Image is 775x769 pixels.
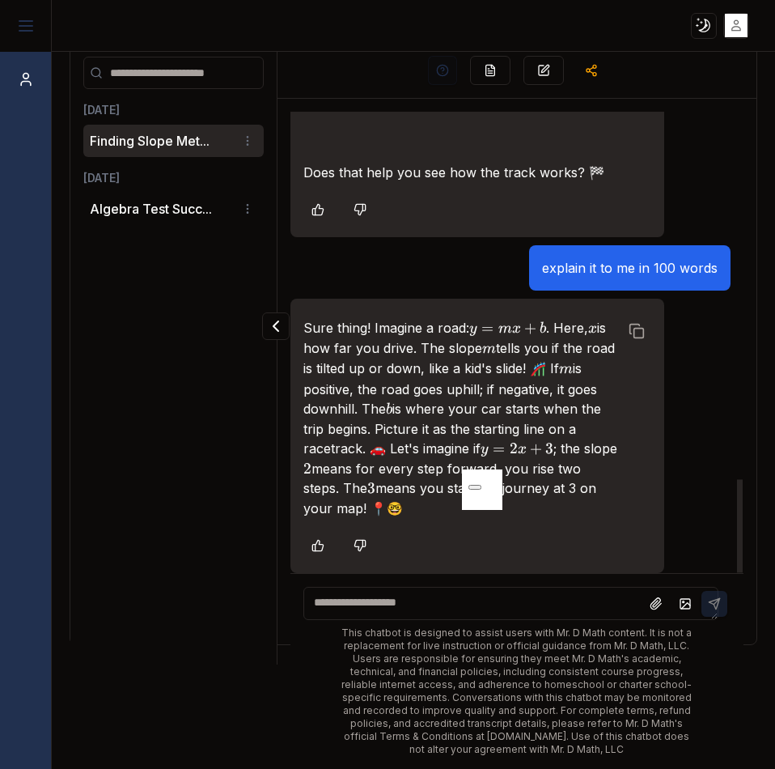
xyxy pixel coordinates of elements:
[493,440,505,457] span: =
[542,258,718,278] p: explain it to me in 100 words
[469,321,476,336] span: y
[303,163,619,182] p: Does that help you see how the track works? 🏁
[303,460,311,478] span: 2
[238,131,257,151] button: Conversation options
[510,440,518,457] span: 2
[83,102,264,118] h3: [DATE]
[428,56,457,85] button: Help Videos
[512,321,521,336] span: x
[303,318,619,518] p: Sure thing! Imagine a road: . Here, is how far you drive. The slope tells you if the road is tilt...
[530,440,542,457] span: +
[588,321,597,336] span: x
[498,321,512,336] span: m
[386,402,392,417] span: b
[262,312,290,340] button: Collapse panel
[470,56,510,85] button: Re-Fill Questions
[303,627,730,756] div: This chatbot is designed to assist users with Mr. D Math content. It is not a replacement for liv...
[545,440,553,457] span: 3
[540,321,546,336] span: b
[518,442,527,457] span: x
[482,342,496,356] span: m
[90,131,210,151] button: Finding Slope Met...
[481,442,488,457] span: y
[481,319,493,337] span: =
[559,362,573,376] span: m
[524,319,536,337] span: +
[238,199,257,219] button: Conversation options
[367,479,375,497] span: 3
[83,170,264,186] h3: [DATE]
[90,199,212,219] button: Algebra Test Succ...
[725,14,748,37] img: placeholder-user.jpg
